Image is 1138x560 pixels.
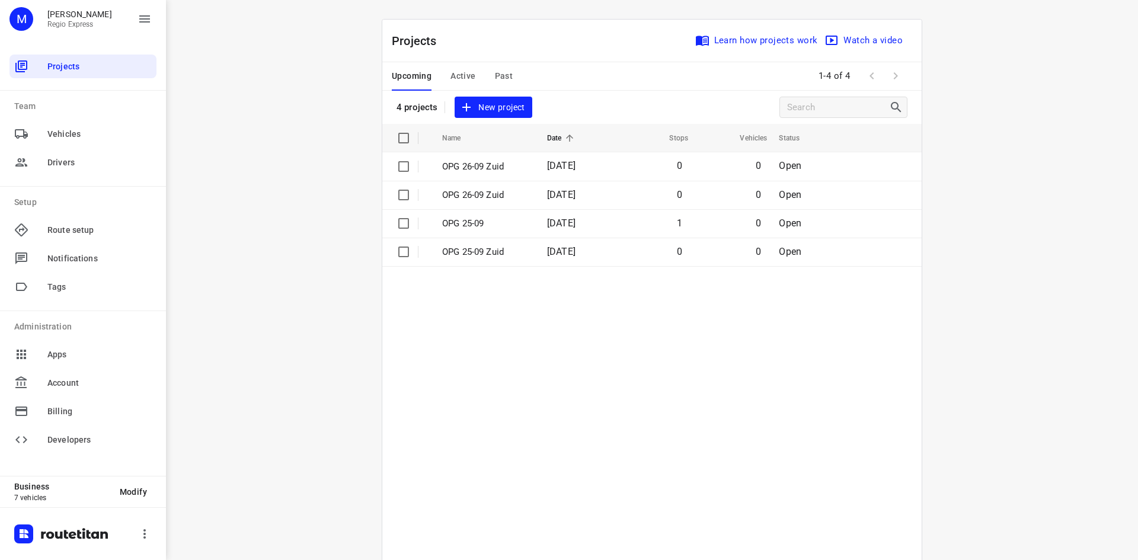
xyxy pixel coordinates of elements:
div: Drivers [9,151,156,174]
div: Apps [9,343,156,366]
span: Name [442,131,477,145]
span: Active [450,69,475,84]
span: [DATE] [547,189,576,200]
p: OPG 25-09 [442,217,529,231]
span: Open [779,160,801,171]
span: 0 [756,160,761,171]
p: Projects [392,32,446,50]
div: Projects [9,55,156,78]
span: Open [779,189,801,200]
span: Past [495,69,513,84]
p: 4 projects [397,102,437,113]
span: Notifications [47,252,152,265]
span: Next Page [884,64,907,88]
span: 0 [756,217,761,229]
span: Billing [47,405,152,418]
span: Vehicles [47,128,152,140]
p: Team [14,100,156,113]
span: Open [779,246,801,257]
span: Status [779,131,815,145]
span: Modify [120,487,147,497]
div: Account [9,371,156,395]
span: Tags [47,281,152,293]
span: [DATE] [547,246,576,257]
div: M [9,7,33,31]
input: Search projects [787,98,889,117]
span: Previous Page [860,64,884,88]
button: Modify [110,481,156,503]
span: Drivers [47,156,152,169]
p: OPG 26-09 Zuid [442,188,529,202]
p: 7 vehicles [14,494,110,502]
span: 0 [677,160,682,171]
span: Open [779,217,801,229]
span: 0 [677,189,682,200]
span: 1-4 of 4 [814,63,855,89]
span: Upcoming [392,69,431,84]
span: Date [547,131,577,145]
div: Vehicles [9,122,156,146]
button: New project [455,97,532,119]
p: Business [14,482,110,491]
span: [DATE] [547,160,576,171]
div: Notifications [9,247,156,270]
span: Projects [47,60,152,73]
span: Stops [654,131,688,145]
div: Developers [9,428,156,452]
div: Billing [9,399,156,423]
p: OPG 25-09 Zuid [442,245,529,259]
span: 0 [677,246,682,257]
div: Route setup [9,218,156,242]
p: Max Bisseling [47,9,112,19]
span: Account [47,377,152,389]
span: New project [462,100,525,115]
p: Administration [14,321,156,333]
span: 0 [756,246,761,257]
p: Regio Express [47,20,112,28]
span: Developers [47,434,152,446]
span: 1 [677,217,682,229]
p: Setup [14,196,156,209]
span: Apps [47,348,152,361]
span: Route setup [47,224,152,236]
span: 0 [756,189,761,200]
div: Search [889,100,907,114]
span: Vehicles [724,131,767,145]
div: Tags [9,275,156,299]
p: OPG 26-09 Zuid [442,160,529,174]
span: [DATE] [547,217,576,229]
